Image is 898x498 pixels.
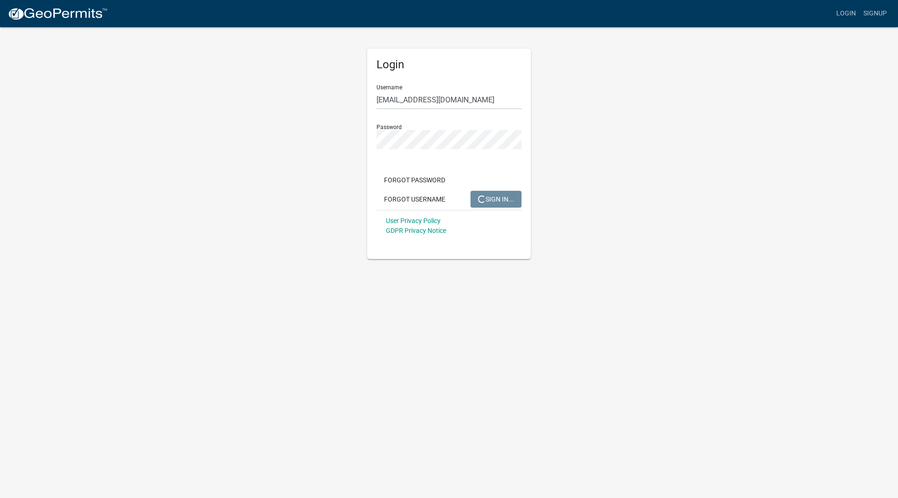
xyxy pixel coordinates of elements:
a: Signup [860,5,891,22]
a: Login [833,5,860,22]
button: Forgot Username [377,191,453,208]
button: SIGN IN... [471,191,521,208]
h5: Login [377,58,521,72]
a: GDPR Privacy Notice [386,227,446,234]
button: Forgot Password [377,172,453,188]
span: SIGN IN... [478,195,514,202]
a: User Privacy Policy [386,217,441,224]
